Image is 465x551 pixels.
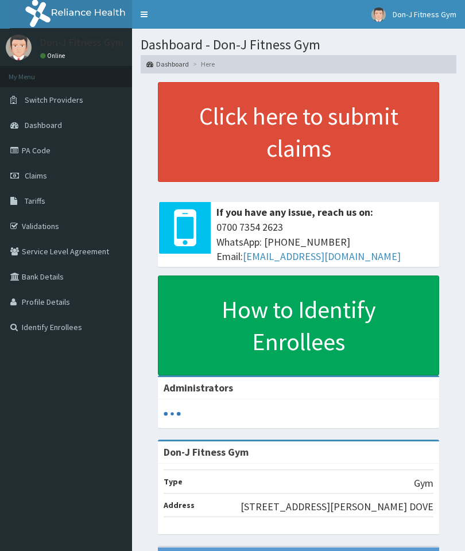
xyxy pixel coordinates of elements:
[164,476,183,487] b: Type
[164,381,233,394] b: Administrators
[393,9,456,20] span: Don-J Fitness Gym
[25,120,62,130] span: Dashboard
[25,196,45,206] span: Tariffs
[243,250,401,263] a: [EMAIL_ADDRESS][DOMAIN_NAME]
[371,7,386,22] img: User Image
[216,220,433,264] span: 0700 7354 2623 WhatsApp: [PHONE_NUMBER] Email:
[164,445,249,459] strong: Don-J Fitness Gym
[158,275,439,375] a: How to Identify Enrollees
[25,95,83,105] span: Switch Providers
[158,82,439,182] a: Click here to submit claims
[190,59,215,69] li: Here
[164,405,181,422] svg: audio-loading
[40,52,68,60] a: Online
[146,59,189,69] a: Dashboard
[6,34,32,60] img: User Image
[414,476,433,491] p: Gym
[25,170,47,181] span: Claims
[164,500,195,510] b: Address
[141,37,456,52] h1: Dashboard - Don-J Fitness Gym
[216,205,373,219] b: If you have any issue, reach us on:
[241,499,433,514] p: [STREET_ADDRESS][PERSON_NAME] DOVE
[40,37,123,48] p: Don-J Fitness Gym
